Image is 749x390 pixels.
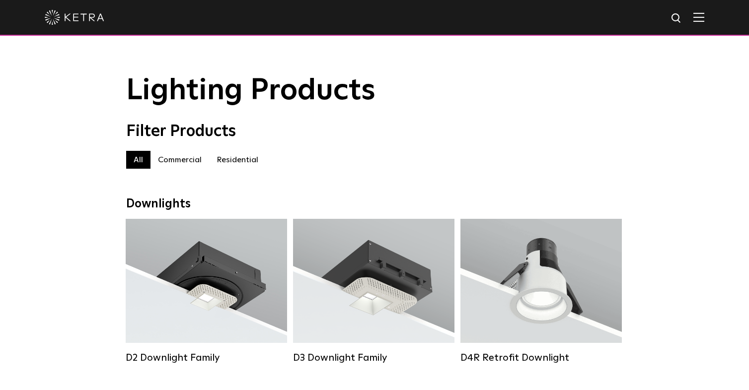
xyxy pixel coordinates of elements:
[209,151,266,169] label: Residential
[693,12,704,22] img: Hamburger%20Nav.svg
[126,352,287,364] div: D2 Downlight Family
[460,352,622,364] div: D4R Retrofit Downlight
[293,219,454,364] a: D3 Downlight Family Lumen Output:700 / 900 / 1100Colors:White / Black / Silver / Bronze / Paintab...
[150,151,209,169] label: Commercial
[126,151,150,169] label: All
[671,12,683,25] img: search icon
[126,219,287,364] a: D2 Downlight Family Lumen Output:1200Colors:White / Black / Gloss Black / Silver / Bronze / Silve...
[126,197,623,211] div: Downlights
[293,352,454,364] div: D3 Downlight Family
[45,10,104,25] img: ketra-logo-2019-white
[126,122,623,141] div: Filter Products
[126,76,375,106] span: Lighting Products
[460,219,622,364] a: D4R Retrofit Downlight Lumen Output:800Colors:White / BlackBeam Angles:15° / 25° / 40° / 60°Watta...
